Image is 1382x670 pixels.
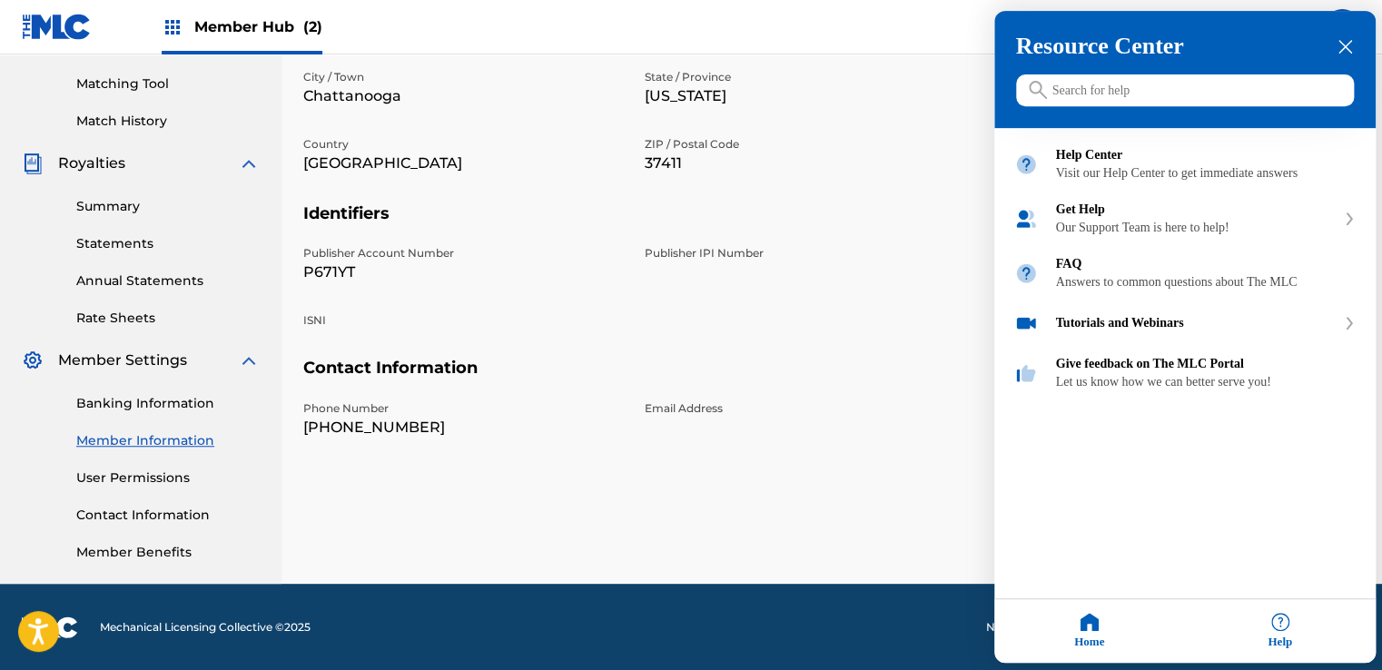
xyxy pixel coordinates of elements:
div: Resource center home modules [994,129,1376,401]
svg: icon [1029,82,1047,100]
div: FAQ [1056,258,1356,272]
h3: Resource Center [1016,34,1354,61]
div: Help Center [994,138,1376,192]
div: Answers to common questions about The MLC [1056,276,1356,291]
img: module icon [1014,208,1038,232]
div: close resource center [1337,39,1354,56]
div: entering resource center home [994,129,1376,401]
div: Tutorials and Webinars [994,301,1376,347]
div: Give feedback on The MLC Portal [1056,358,1356,372]
div: Tutorials and Webinars [1056,317,1336,331]
div: FAQ [994,247,1376,301]
svg: expand [1344,213,1355,226]
svg: expand [1344,318,1355,330]
div: Home [994,600,1185,664]
div: Visit our Help Center to get immediate answers [1056,167,1356,182]
div: Let us know how we can better serve you! [1056,376,1356,390]
div: Get Help [1056,203,1336,218]
img: module icon [1014,262,1038,286]
div: Help Center [1056,149,1356,163]
div: Give feedback on The MLC Portal [994,347,1376,401]
input: Search for help [1016,75,1354,107]
div: Get Help [994,192,1376,247]
img: module icon [1014,153,1038,177]
img: module icon [1014,312,1038,336]
img: module icon [1014,362,1038,386]
div: Our Support Team is here to help! [1056,222,1336,236]
div: Help [1185,600,1376,664]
